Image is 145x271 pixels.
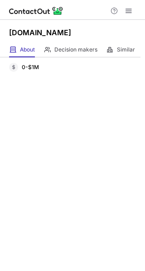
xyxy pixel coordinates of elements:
[54,46,97,53] span: Decision makers
[117,46,135,53] span: Similar
[22,64,136,72] div: 0-$1M
[9,27,71,38] h1: [DOMAIN_NAME]
[9,5,63,16] img: ContactOut v5.3.10
[20,46,35,53] span: About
